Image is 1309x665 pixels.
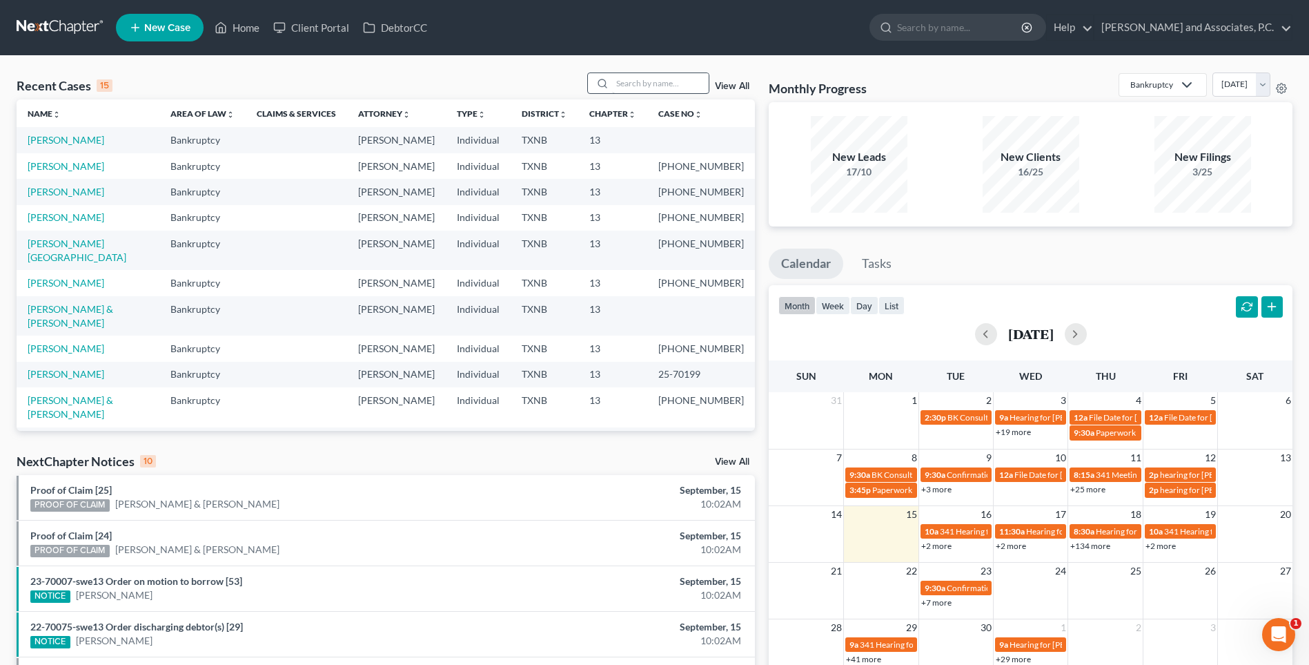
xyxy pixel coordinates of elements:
[983,149,1079,165] div: New Clients
[999,470,1013,480] span: 12a
[17,77,112,94] div: Recent Cases
[578,362,647,387] td: 13
[1145,541,1176,551] a: +2 more
[28,343,104,354] a: [PERSON_NAME]
[647,336,755,361] td: [PHONE_NUMBER]
[1089,412,1272,423] span: File Date for [PERSON_NAME] & [PERSON_NAME]
[30,590,70,603] div: NOTICE
[159,270,246,296] td: Bankruptcy
[522,108,567,119] a: Districtunfold_more
[347,205,446,231] td: [PERSON_NAME]
[511,179,578,204] td: TXNB
[159,205,246,231] td: Bankruptcy
[513,634,741,648] div: 10:02AM
[811,149,907,165] div: New Leads
[347,127,446,153] td: [PERSON_NAME]
[769,80,867,97] h3: Monthly Progress
[1074,526,1094,537] span: 8:30a
[658,108,702,119] a: Case Nounfold_more
[979,506,993,523] span: 16
[511,362,578,387] td: TXNB
[999,412,1008,423] span: 9a
[347,362,446,387] td: [PERSON_NAME]
[30,621,243,633] a: 22-70075-swe13 Order discharging debtor(s) [29]
[30,575,242,587] a: 23-70007-swe13 Order on motion to borrow [53]
[647,362,755,387] td: 25-70199
[28,368,104,380] a: [PERSON_NAME]
[999,526,1025,537] span: 11:30a
[578,336,647,361] td: 13
[1134,392,1143,409] span: 4
[28,108,61,119] a: Nameunfold_more
[778,296,816,315] button: month
[940,526,1164,537] span: 341 Hearing for Enviro-Tech Complete Systems & Services, LLC
[446,427,511,453] td: Individual
[647,231,755,270] td: [PHONE_NUMBER]
[1096,526,1203,537] span: Hearing for [PERSON_NAME]
[347,270,446,296] td: [PERSON_NAME]
[816,296,850,315] button: week
[925,470,945,480] span: 9:30a
[1149,526,1163,537] span: 10a
[28,238,126,263] a: [PERSON_NAME][GEOGRAPHIC_DATA]
[796,370,816,382] span: Sun
[402,110,411,119] i: unfold_more
[578,153,647,179] td: 13
[1070,484,1105,494] a: +25 more
[925,412,946,423] span: 2:30p
[446,205,511,231] td: Individual
[159,387,246,427] td: Bankruptcy
[1054,506,1067,523] span: 17
[511,205,578,231] td: TXNB
[347,387,446,427] td: [PERSON_NAME]
[159,179,246,204] td: Bankruptcy
[996,541,1026,551] a: +2 more
[159,296,246,336] td: Bankruptcy
[1129,506,1143,523] span: 18
[446,270,511,296] td: Individual
[30,545,110,557] div: PROOF OF CLAIM
[1203,506,1217,523] span: 19
[266,15,356,40] a: Client Portal
[947,583,1177,593] span: Confirmation hearing for [PERSON_NAME] & [PERSON_NAME]
[513,543,741,557] div: 10:02AM
[159,427,246,453] td: Bankruptcy
[30,530,112,541] a: Proof of Claim [24]
[612,73,709,93] input: Search by name...
[356,15,434,40] a: DebtorCC
[985,392,993,409] span: 2
[1096,370,1116,382] span: Thu
[850,296,878,315] button: day
[159,127,246,153] td: Bankruptcy
[910,450,918,466] span: 8
[159,153,246,179] td: Bankruptcy
[159,231,246,270] td: Bankruptcy
[1134,619,1143,636] span: 2
[694,110,702,119] i: unfold_more
[578,296,647,336] td: 13
[1149,485,1159,495] span: 2p
[511,127,578,153] td: TXNB
[996,427,1031,437] a: +19 more
[829,506,843,523] span: 14
[647,205,755,231] td: [PHONE_NUMBER]
[1054,450,1067,466] span: 10
[1209,619,1217,636] span: 3
[947,412,1140,423] span: BK Consult for [PERSON_NAME] & [PERSON_NAME]
[1262,618,1295,651] iframe: Intercom live chat
[878,296,905,315] button: list
[947,470,1177,480] span: Confirmation hearing for [PERSON_NAME] & [PERSON_NAME]
[905,506,918,523] span: 15
[511,231,578,270] td: TXNB
[347,296,446,336] td: [PERSON_NAME]
[647,427,755,453] td: [PHONE_NUMBER]
[347,336,446,361] td: [PERSON_NAME]
[28,160,104,172] a: [PERSON_NAME]
[1059,392,1067,409] span: 3
[1164,412,1274,423] span: File Date for [PERSON_NAME]
[1059,619,1067,636] span: 1
[478,110,486,119] i: unfold_more
[811,165,907,179] div: 17/10
[996,654,1031,664] a: +29 more
[30,636,70,648] div: NOTICE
